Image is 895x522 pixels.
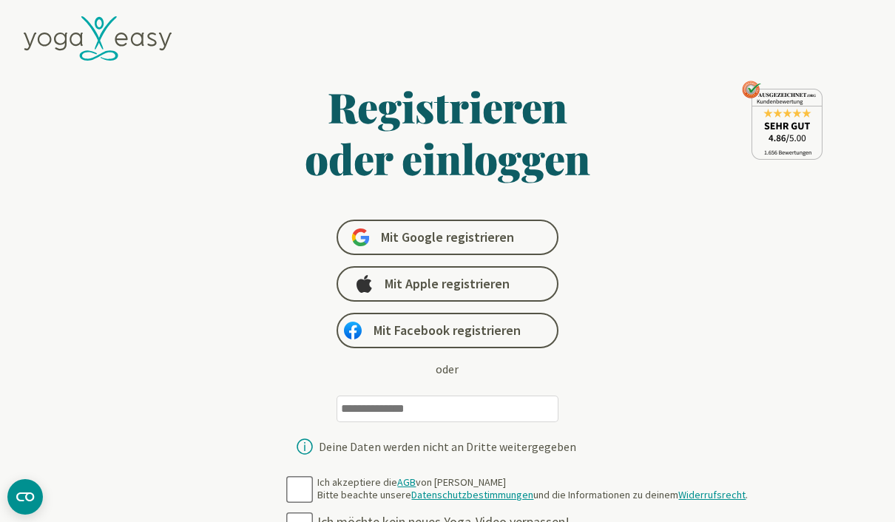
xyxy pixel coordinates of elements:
[678,488,746,501] a: Widerrufsrecht
[385,275,510,293] span: Mit Apple registrieren
[7,479,43,515] button: CMP-Widget öffnen
[319,441,576,452] div: Deine Daten werden nicht an Dritte weitergegeben
[381,228,514,246] span: Mit Google registrieren
[397,475,416,489] a: AGB
[337,313,558,348] a: Mit Facebook registrieren
[161,81,734,184] h1: Registrieren oder einloggen
[337,220,558,255] a: Mit Google registrieren
[742,81,823,160] img: ausgezeichnet_seal.png
[337,266,558,302] a: Mit Apple registrieren
[317,476,748,502] div: Ich akzeptiere die von [PERSON_NAME] Bitte beachte unsere und die Informationen zu deinem .
[411,488,533,501] a: Datenschutzbestimmungen
[374,322,521,339] span: Mit Facebook registrieren
[436,360,459,378] div: oder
